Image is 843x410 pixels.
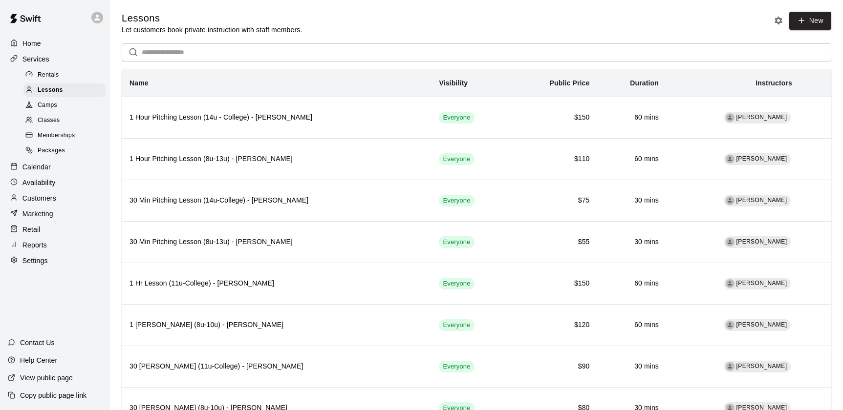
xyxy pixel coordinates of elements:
[23,144,106,158] div: Packages
[130,278,423,289] h6: 1 Hr Lesson (11u-College) - [PERSON_NAME]
[22,162,51,172] p: Calendar
[38,85,63,95] span: Lessons
[23,98,110,113] a: Camps
[23,83,106,97] div: Lessons
[726,321,735,329] div: Carson Maxwell
[130,361,423,372] h6: 30 [PERSON_NAME] (11u-College) - [PERSON_NAME]
[736,363,787,369] span: [PERSON_NAME]
[23,82,110,98] a: Lessons
[439,321,474,330] span: Everyone
[130,112,423,123] h6: 1 Hour Pitching Lesson (14u - College) - [PERSON_NAME]
[605,154,659,164] h6: 60 mins
[726,238,735,246] div: Reid Morgan
[8,238,102,252] a: Reports
[439,195,474,206] div: This service is visible to all of your customers
[22,240,47,250] p: Reports
[22,39,41,48] p: Home
[38,101,57,110] span: Camps
[22,256,48,266] p: Settings
[439,153,474,165] div: This service is visible to all of your customers
[22,209,53,219] p: Marketing
[439,236,474,248] div: This service is visible to all of your customers
[20,390,86,400] p: Copy public page link
[605,195,659,206] h6: 30 mins
[789,12,831,30] a: New
[130,154,423,164] h6: 1 Hour Pitching Lesson (8u-13u) - [PERSON_NAME]
[726,155,735,164] div: Reid Morgan
[8,160,102,174] a: Calendar
[38,70,59,80] span: Rentals
[726,196,735,205] div: Reid Morgan
[20,338,55,348] p: Contact Us
[736,114,787,121] span: [PERSON_NAME]
[726,113,735,122] div: Reid Morgan
[23,99,106,112] div: Camps
[519,320,590,330] h6: $120
[736,280,787,287] span: [PERSON_NAME]
[439,319,474,331] div: This service is visible to all of your customers
[23,114,106,127] div: Classes
[439,196,474,205] span: Everyone
[8,52,102,66] a: Services
[726,362,735,371] div: Carson Maxwell
[23,129,106,143] div: Memberships
[519,154,590,164] h6: $110
[22,54,49,64] p: Services
[756,79,792,87] b: Instructors
[439,361,474,372] div: This service is visible to all of your customers
[20,373,73,383] p: View public page
[605,237,659,247] h6: 30 mins
[122,12,302,25] h5: Lessons
[20,355,57,365] p: Help Center
[439,238,474,247] span: Everyone
[23,128,110,143] a: Memberships
[23,68,106,82] div: Rentals
[519,112,590,123] h6: $150
[771,13,786,28] button: Lesson settings
[439,278,474,289] div: This service is visible to all of your customers
[130,195,423,206] h6: 30 Min Pitching Lesson (14u-College) - [PERSON_NAME]
[519,195,590,206] h6: $75
[439,279,474,288] span: Everyone
[38,131,75,141] span: Memberships
[439,112,474,123] div: This service is visible to all of your customers
[519,361,590,372] h6: $90
[130,237,423,247] h6: 30 Min Pitching Lesson (8u-13u) - [PERSON_NAME]
[22,193,56,203] p: Customers
[439,362,474,371] span: Everyone
[8,175,102,190] a: Availability
[439,113,474,123] span: Everyone
[23,143,110,159] a: Packages
[726,279,735,288] div: Carson Maxwell
[605,278,659,289] h6: 60 mins
[8,253,102,268] a: Settings
[736,197,787,204] span: [PERSON_NAME]
[519,237,590,247] h6: $55
[736,238,787,245] span: [PERSON_NAME]
[8,222,102,237] a: Retail
[8,206,102,221] a: Marketing
[130,79,149,87] b: Name
[8,191,102,205] a: Customers
[122,25,302,35] p: Let customers book private instruction with staff members.
[22,178,56,187] p: Availability
[130,320,423,330] h6: 1 [PERSON_NAME] (8u-10u) - [PERSON_NAME]
[439,79,468,87] b: Visibility
[8,36,102,51] a: Home
[38,146,65,156] span: Packages
[605,320,659,330] h6: 60 mins
[23,67,110,82] a: Rentals
[736,321,787,328] span: [PERSON_NAME]
[38,116,60,125] span: Classes
[439,155,474,164] span: Everyone
[630,79,659,87] b: Duration
[605,112,659,123] h6: 60 mins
